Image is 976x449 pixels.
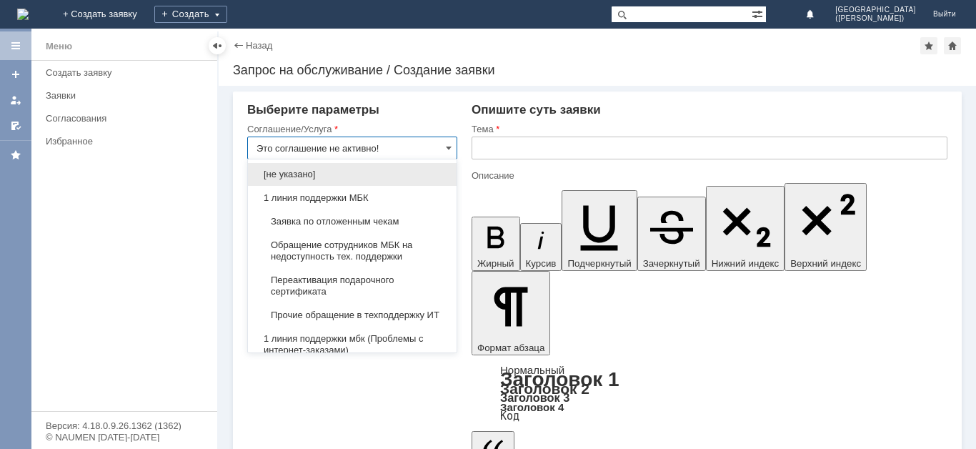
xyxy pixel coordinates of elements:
div: © NAUMEN [DATE]-[DATE] [46,433,203,442]
a: Код [500,410,519,423]
div: Согласования [46,113,209,124]
span: ([PERSON_NAME]) [835,14,916,23]
div: Описание [472,171,945,180]
div: Запрос на обслуживание / Создание заявки [233,63,962,77]
div: Создать [154,6,227,23]
span: Нижний индекс [712,258,780,269]
span: Жирный [477,258,514,269]
a: Мои заявки [4,89,27,112]
a: Перейти на домашнюю страницу [17,9,29,20]
a: Мои согласования [4,114,27,137]
span: Обращение сотрудников МБК на недоступность тех. поддержки [257,240,448,262]
span: 1 линия поддержки МБК [257,192,448,204]
span: Опишите суть заявки [472,103,601,117]
button: Подчеркнутый [562,190,637,271]
a: Нормальный [500,364,564,376]
div: Формат абзаца [472,365,947,421]
span: Подчеркнутый [567,258,631,269]
span: Выберите параметры [247,103,379,117]
button: Нижний индекс [706,186,785,271]
a: Создать заявку [40,61,214,84]
div: Заявки [46,90,209,101]
a: Создать заявку [4,63,27,86]
button: Жирный [472,217,520,271]
button: Курсив [520,223,562,271]
a: Заголовок 2 [500,380,589,397]
div: Добавить в избранное [920,37,937,54]
img: logo [17,9,29,20]
a: Заголовок 4 [500,401,564,413]
button: Верхний индекс [785,183,867,271]
span: Заявка по отложенным чекам [257,216,448,227]
a: Заголовок 3 [500,391,569,404]
span: 1 линия поддержки мбк (Проблемы с интернет-заказами) [257,333,448,356]
a: Заголовок 1 [500,368,619,390]
span: Прочие обращение в техподдержку ИТ [257,310,448,321]
div: Избранное [46,136,193,147]
span: Расширенный поиск [752,6,766,20]
div: Тема [472,124,945,134]
button: Зачеркнутый [637,197,706,271]
a: Назад [246,40,272,51]
span: Зачеркнутый [643,258,700,269]
button: Формат абзаца [472,271,550,355]
div: Версия: 4.18.0.9.26.1362 (1362) [46,421,203,430]
span: Верхний индекс [790,258,861,269]
span: [не указано] [257,169,448,180]
span: [GEOGRAPHIC_DATA] [835,6,916,14]
span: Курсив [526,258,557,269]
span: Переактивация подарочного сертификата [257,275,448,297]
div: Соглашение/Услуга [247,124,454,134]
div: Скрыть меню [209,37,226,54]
div: Сделать домашней страницей [944,37,961,54]
span: Формат абзаца [477,342,544,353]
div: Меню [46,38,72,55]
div: Создать заявку [46,67,209,78]
a: Согласования [40,107,214,129]
a: Заявки [40,84,214,107]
